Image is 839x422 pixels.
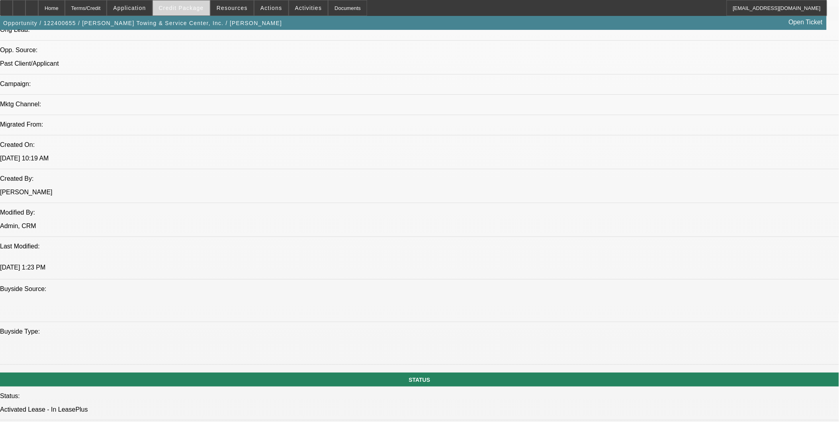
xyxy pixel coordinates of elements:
[211,0,254,16] button: Resources
[107,0,152,16] button: Application
[409,377,430,383] span: STATUS
[113,5,146,11] span: Application
[260,5,282,11] span: Actions
[159,5,204,11] span: Credit Package
[3,20,282,26] span: Opportunity / 122400655 / [PERSON_NAME] Towing & Service Center, Inc. / [PERSON_NAME]
[786,16,826,29] a: Open Ticket
[254,0,288,16] button: Actions
[153,0,210,16] button: Credit Package
[295,5,322,11] span: Activities
[289,0,328,16] button: Activities
[217,5,248,11] span: Resources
